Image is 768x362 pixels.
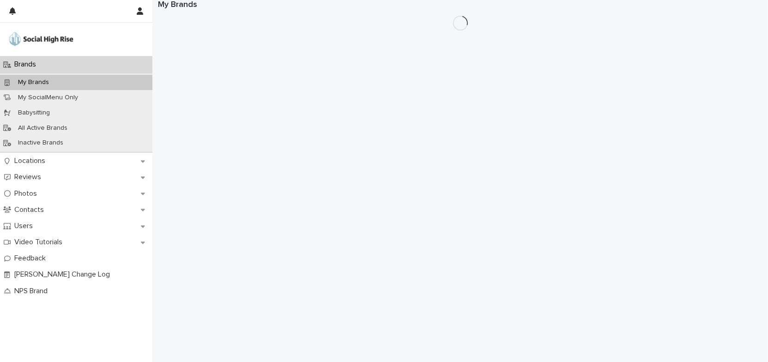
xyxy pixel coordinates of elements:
[11,173,48,181] p: Reviews
[11,124,75,132] p: All Active Brands
[11,157,53,165] p: Locations
[11,189,44,198] p: Photos
[11,109,57,117] p: Babysitting
[11,205,51,214] p: Contacts
[11,94,85,102] p: My SocialMenu Only
[11,238,70,247] p: Video Tutorials
[11,270,117,279] p: [PERSON_NAME] Change Log
[11,78,56,86] p: My Brands
[11,60,43,69] p: Brands
[11,254,53,263] p: Feedback
[11,222,40,230] p: Users
[11,287,55,296] p: NPS Brand
[11,139,71,147] p: Inactive Brands
[7,30,75,48] img: o5DnuTxEQV6sW9jFYBBf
